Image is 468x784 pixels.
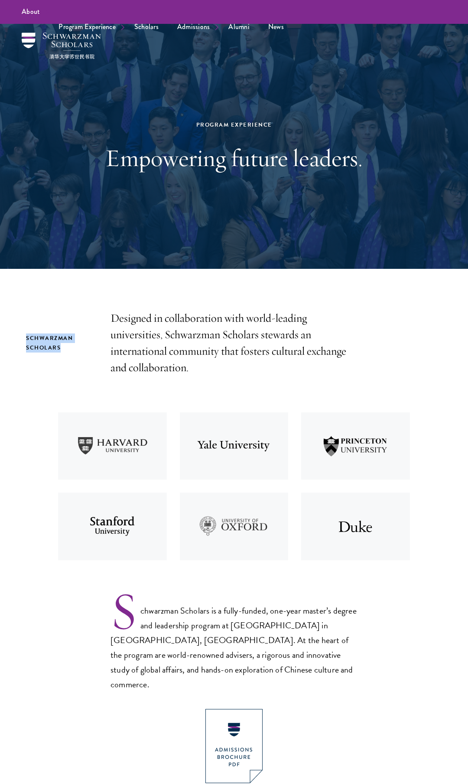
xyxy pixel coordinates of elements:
[126,15,167,39] a: Scholars
[50,15,124,39] a: Program Experience
[22,33,101,59] img: Schwarzman Scholars
[110,590,357,692] p: Schwarzman Scholars is a fully-funded, one-year master’s degree and leadership program at [GEOGRA...
[110,310,357,376] p: Designed in collaboration with world-leading universities, Schwarzman Scholars stewards an intern...
[84,120,383,130] div: Program Experience
[260,15,292,39] a: News
[169,15,219,39] a: Admissions
[26,333,93,353] h2: Schwarzman Scholars
[84,143,383,173] h1: Empowering future leaders.
[220,15,258,39] a: Alumni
